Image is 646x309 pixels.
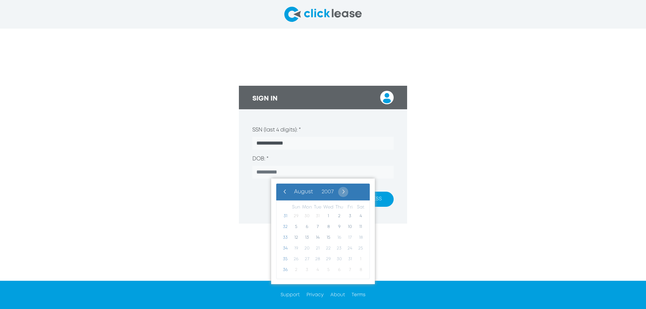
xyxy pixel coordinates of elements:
span: 28 [312,254,323,265]
span: 33 [280,232,291,243]
span: 22 [323,243,334,254]
span: 30 [334,254,345,265]
th: weekday [345,204,355,211]
span: 12 [291,232,301,243]
span: 11 [355,222,366,232]
span: 6 [334,265,345,275]
button: August [290,187,317,197]
span: 31 [280,211,291,222]
span: 32 [280,222,291,232]
span: 19 [291,243,301,254]
th: weekday [323,204,334,211]
span: 13 [301,232,312,243]
a: About [330,293,345,297]
span: 2007 [322,189,334,194]
span: 5 [291,222,301,232]
span: 31 [312,211,323,222]
span: › [338,187,348,197]
span: 29 [323,254,334,265]
span: 31 [345,254,355,265]
button: ‹ [280,187,290,197]
span: 5 [323,265,334,275]
h3: SIGN IN [252,95,278,103]
span: 26 [291,254,301,265]
th: weekday [291,204,301,211]
span: 30 [301,211,312,222]
span: 36 [280,265,291,275]
img: clicklease logo [284,7,362,22]
span: 8 [323,222,334,232]
span: August [294,189,313,194]
span: 35 [280,254,291,265]
span: 17 [345,232,355,243]
span: 3 [345,211,355,222]
span: 1 [355,254,366,265]
span: 27 [301,254,312,265]
a: Terms [352,293,365,297]
span: 9 [334,222,345,232]
span: 18 [355,232,366,243]
bs-datepicker-navigation-view: ​ ​ ​ [280,188,348,193]
button: 2007 [317,187,338,197]
span: 25 [355,243,366,254]
span: 1 [323,211,334,222]
span: 16 [334,232,345,243]
span: 15 [323,232,334,243]
span: 10 [345,222,355,232]
th: weekday [301,204,312,211]
a: Privacy [307,293,324,297]
span: 8 [355,265,366,275]
span: 14 [312,232,323,243]
label: SSN (last 4 digits): * [252,126,301,134]
span: 23 [334,243,345,254]
label: DOB: * [252,155,268,163]
span: 3 [301,265,312,275]
th: weekday [312,204,323,211]
span: 21 [312,243,323,254]
span: 2 [291,265,301,275]
span: 7 [312,222,323,232]
span: 4 [355,211,366,222]
span: 7 [345,265,355,275]
a: Support [281,293,300,297]
th: weekday [334,204,345,211]
span: 2 [334,211,345,222]
span: 4 [312,265,323,275]
img: login user [380,91,394,104]
span: 20 [301,243,312,254]
span: 29 [291,211,301,222]
span: 34 [280,243,291,254]
bs-datepicker-container: calendar [271,179,375,284]
span: 24 [345,243,355,254]
span: 6 [301,222,312,232]
th: weekday [355,204,366,211]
